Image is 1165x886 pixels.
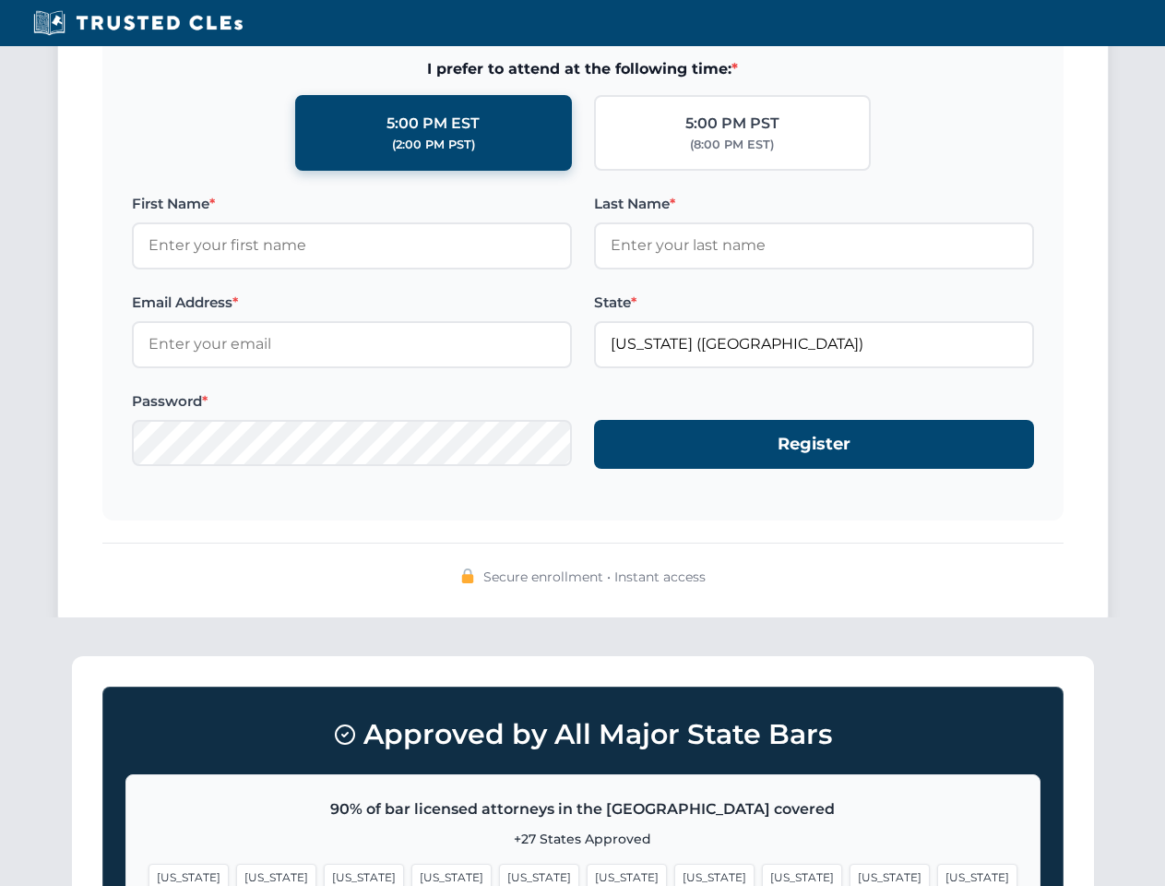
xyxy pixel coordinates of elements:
[149,829,1017,849] p: +27 States Approved
[132,222,572,269] input: Enter your first name
[594,222,1034,269] input: Enter your last name
[594,292,1034,314] label: State
[483,567,706,587] span: Secure enrollment • Instant access
[28,9,248,37] img: Trusted CLEs
[132,321,572,367] input: Enter your email
[132,390,572,413] label: Password
[125,710,1040,760] h3: Approved by All Major State Bars
[386,112,480,136] div: 5:00 PM EST
[132,292,572,314] label: Email Address
[132,57,1034,81] span: I prefer to attend at the following time:
[690,136,774,154] div: (8:00 PM EST)
[460,569,475,583] img: 🔒
[594,321,1034,367] input: Florida (FL)
[149,797,1017,821] p: 90% of bar licensed attorneys in the [GEOGRAPHIC_DATA] covered
[594,420,1034,469] button: Register
[132,193,572,215] label: First Name
[685,112,779,136] div: 5:00 PM PST
[594,193,1034,215] label: Last Name
[392,136,475,154] div: (2:00 PM PST)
